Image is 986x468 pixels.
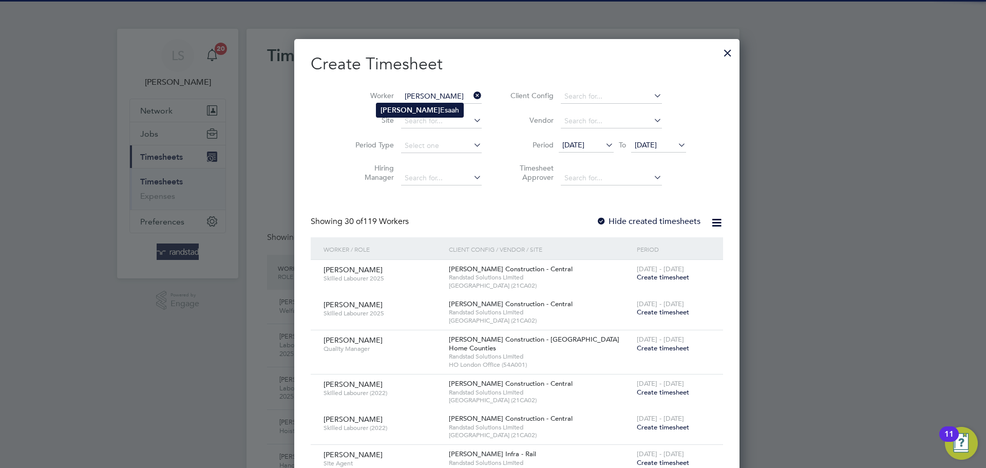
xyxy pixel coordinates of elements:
div: Period [634,237,713,261]
label: Site [348,116,394,125]
span: Site Agent [324,459,441,467]
input: Search for... [401,89,482,104]
div: 11 [944,434,954,447]
span: Randstad Solutions Limited [449,459,632,467]
b: [PERSON_NAME] [381,106,440,115]
span: Randstad Solutions Limited [449,352,632,361]
label: Period [507,140,554,149]
span: [GEOGRAPHIC_DATA] (21CA02) [449,316,632,325]
input: Search for... [401,171,482,185]
span: Randstad Solutions Limited [449,388,632,397]
label: Period Type [348,140,394,149]
label: Vendor [507,116,554,125]
span: [GEOGRAPHIC_DATA] (21CA02) [449,396,632,404]
span: [PERSON_NAME] [324,300,383,309]
li: Esaah [376,103,463,117]
span: Randstad Solutions Limited [449,423,632,432]
input: Search for... [561,114,662,128]
span: [DATE] - [DATE] [637,335,684,344]
label: Worker [348,91,394,100]
span: [PERSON_NAME] Infra - Rail [449,450,536,458]
span: [DATE] - [DATE] [637,379,684,388]
span: [PERSON_NAME] Construction - [GEOGRAPHIC_DATA] Home Counties [449,335,619,352]
span: Skilled Labourer (2022) [324,424,441,432]
span: [PERSON_NAME] [324,380,383,389]
span: [DATE] - [DATE] [637,299,684,308]
span: [DATE] [562,140,584,149]
input: Search for... [561,171,662,185]
span: Create timesheet [637,423,689,432]
label: Hiring Manager [348,163,394,182]
span: [DATE] - [DATE] [637,450,684,458]
span: [PERSON_NAME] [324,265,383,274]
span: [PERSON_NAME] Construction - Central [449,265,573,273]
span: [PERSON_NAME] Construction - Central [449,299,573,308]
span: 30 of [345,216,363,227]
span: Create timesheet [637,388,689,397]
input: Search for... [561,89,662,104]
h2: Create Timesheet [311,53,723,75]
input: Select one [401,139,482,153]
span: [DATE] [635,140,657,149]
span: [PERSON_NAME] [324,450,383,459]
span: [PERSON_NAME] Construction - Central [449,414,573,423]
span: 119 Workers [345,216,409,227]
span: [GEOGRAPHIC_DATA] (21CA02) [449,431,632,439]
span: Skilled Labourer (2022) [324,389,441,397]
button: Open Resource Center, 11 new notifications [945,427,978,460]
span: Quality Manager [324,345,441,353]
span: [DATE] - [DATE] [637,265,684,273]
span: Skilled Labourer 2025 [324,309,441,317]
span: HO London Office (54A001) [449,361,632,369]
div: Worker / Role [321,237,446,261]
span: Create timesheet [637,308,689,316]
span: [GEOGRAPHIC_DATA] (21CA02) [449,282,632,290]
span: Skilled Labourer 2025 [324,274,441,283]
span: Create timesheet [637,458,689,467]
span: Randstad Solutions Limited [449,273,632,282]
label: Client Config [507,91,554,100]
label: Timesheet Approver [507,163,554,182]
span: [PERSON_NAME] Construction - Central [449,379,573,388]
span: Create timesheet [637,344,689,352]
span: To [616,138,629,152]
label: Hide created timesheets [596,216,700,227]
span: Randstad Solutions Limited [449,308,632,316]
span: [DATE] - [DATE] [637,414,684,423]
span: [PERSON_NAME] [324,415,383,424]
span: Create timesheet [637,273,689,282]
input: Search for... [401,114,482,128]
span: [PERSON_NAME] [324,335,383,345]
div: Showing [311,216,411,227]
div: Client Config / Vendor / Site [446,237,634,261]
